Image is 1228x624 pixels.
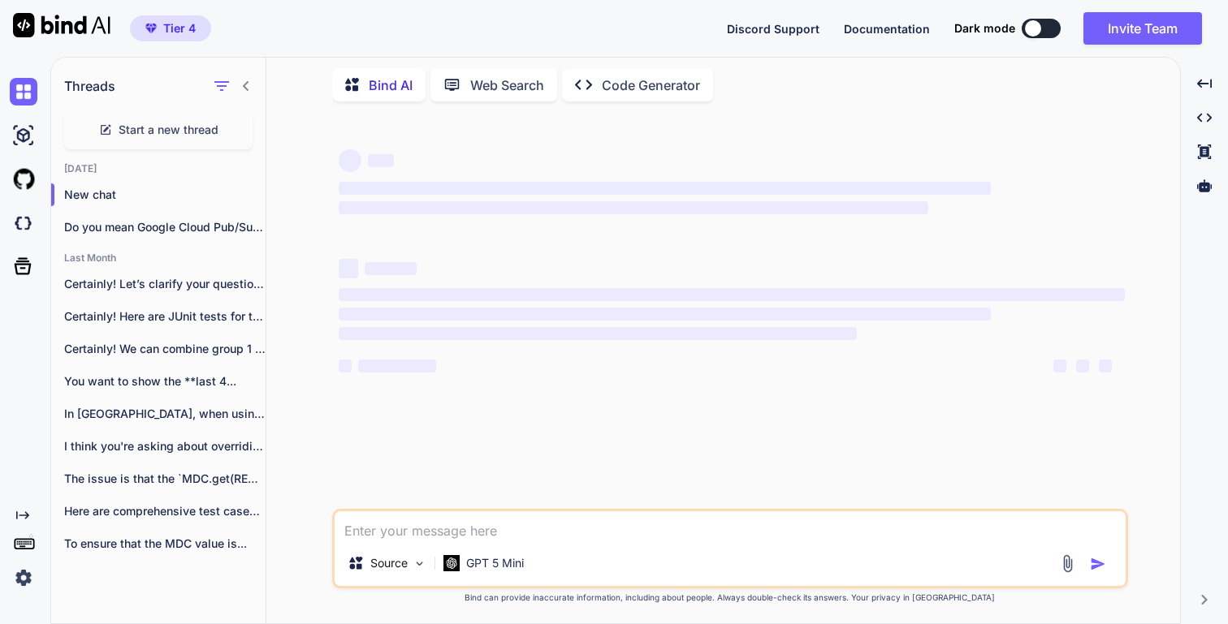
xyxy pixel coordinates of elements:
[51,252,266,265] h2: Last Month
[413,557,426,570] img: Pick Models
[339,182,991,195] span: ‌
[64,219,266,235] p: Do you mean Google Cloud Pub/Sub (org.sp...
[370,555,408,571] p: Source
[339,359,352,372] span: ‌
[339,149,361,172] span: ‌
[64,373,266,389] p: You want to show the **last 4...
[358,359,436,372] span: ‌
[1083,12,1202,45] button: Invite Team
[1090,556,1106,572] img: icon
[368,154,394,167] span: ‌
[51,162,266,175] h2: [DATE]
[64,471,266,487] p: The issue is that the `MDC.get(REQUEST_ID)` is...
[1058,554,1077,573] img: attachment
[10,166,37,193] img: githubLight
[64,503,266,519] p: Here are comprehensive test cases for the...
[443,555,460,570] img: GPT 5 Mini
[10,209,37,237] img: darkCloudIdeIcon
[369,75,413,95] p: Bind AI
[470,75,544,95] p: Web Search
[64,406,266,422] p: In [GEOGRAPHIC_DATA], when using `Pattern.compile()`, you can...
[365,262,417,275] span: ‌
[10,564,37,592] img: settings
[10,122,37,149] img: ai-studio
[602,75,700,95] p: Code Generator
[163,20,196,37] span: Tier 4
[466,555,524,571] p: GPT 5 Mini
[64,76,115,96] h1: Threads
[130,15,211,41] button: premiumTier 4
[844,22,930,36] span: Documentation
[13,13,110,37] img: Bind AI
[64,308,266,325] p: Certainly! Here are JUnit tests for the...
[64,276,266,292] p: Certainly! Let’s clarify your question: **Section 10(14)(i)...
[339,327,858,340] span: ‌
[339,259,358,278] span: ‌
[1076,359,1089,372] span: ‌
[844,20,930,37] button: Documentation
[727,22,819,36] span: Discord Support
[339,308,991,321] span: ‌
[954,20,1015,37] span: Dark mode
[332,592,1128,604] p: Bind can provide inaccurate information, including about people. Always double-check its answers....
[64,536,266,552] p: To ensure that the MDC value is...
[1053,359,1066,372] span: ‌
[145,24,157,33] img: premium
[727,20,819,37] button: Discord Support
[64,187,266,203] p: New chat
[1099,359,1112,372] span: ‌
[119,122,218,138] span: Start a new thread
[64,341,266,357] p: Certainly! We can combine group 1 and...
[339,288,1125,301] span: ‌
[64,438,266,454] p: I think you're asking about overriding `request.getRemoteHost()`...
[339,201,928,214] span: ‌
[10,78,37,105] img: chat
